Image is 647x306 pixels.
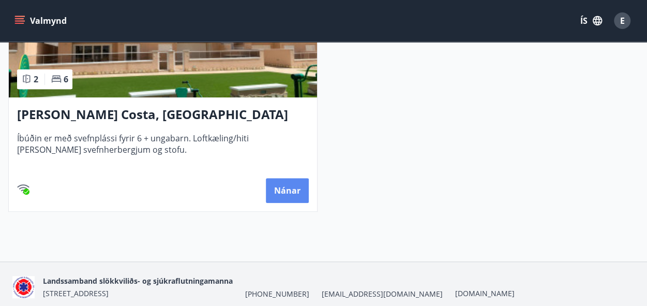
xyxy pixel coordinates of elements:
button: menu [12,11,71,30]
span: Landssamband slökkviliðs- og sjúkraflutningamanna [43,276,233,286]
span: E [620,15,625,26]
div: Þráðlaust net [17,182,29,195]
button: ÍS [575,11,608,30]
span: 2 [34,74,38,85]
button: Nánar [266,178,309,203]
img: 5co5o51sp293wvT0tSE6jRQ7d6JbxoluH3ek357x.png [12,276,35,298]
button: E [610,8,635,33]
span: [STREET_ADDRESS] [43,288,109,298]
a: [DOMAIN_NAME] [455,288,515,298]
span: [PHONE_NUMBER] [245,289,309,299]
span: [EMAIL_ADDRESS][DOMAIN_NAME] [322,289,443,299]
h3: [PERSON_NAME] Costa, [GEOGRAPHIC_DATA] [17,106,309,124]
span: 6 [64,74,68,85]
img: HJRyFFsYp6qjeUYhR4dAD8CaCEsnIFYZ05miwXoh.svg [17,182,29,195]
span: Íbúðin er með svefnplássi fyrir 6 + ungabarn. Loftkæling/hiti [PERSON_NAME] svefnherbergjum og st... [17,133,309,167]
